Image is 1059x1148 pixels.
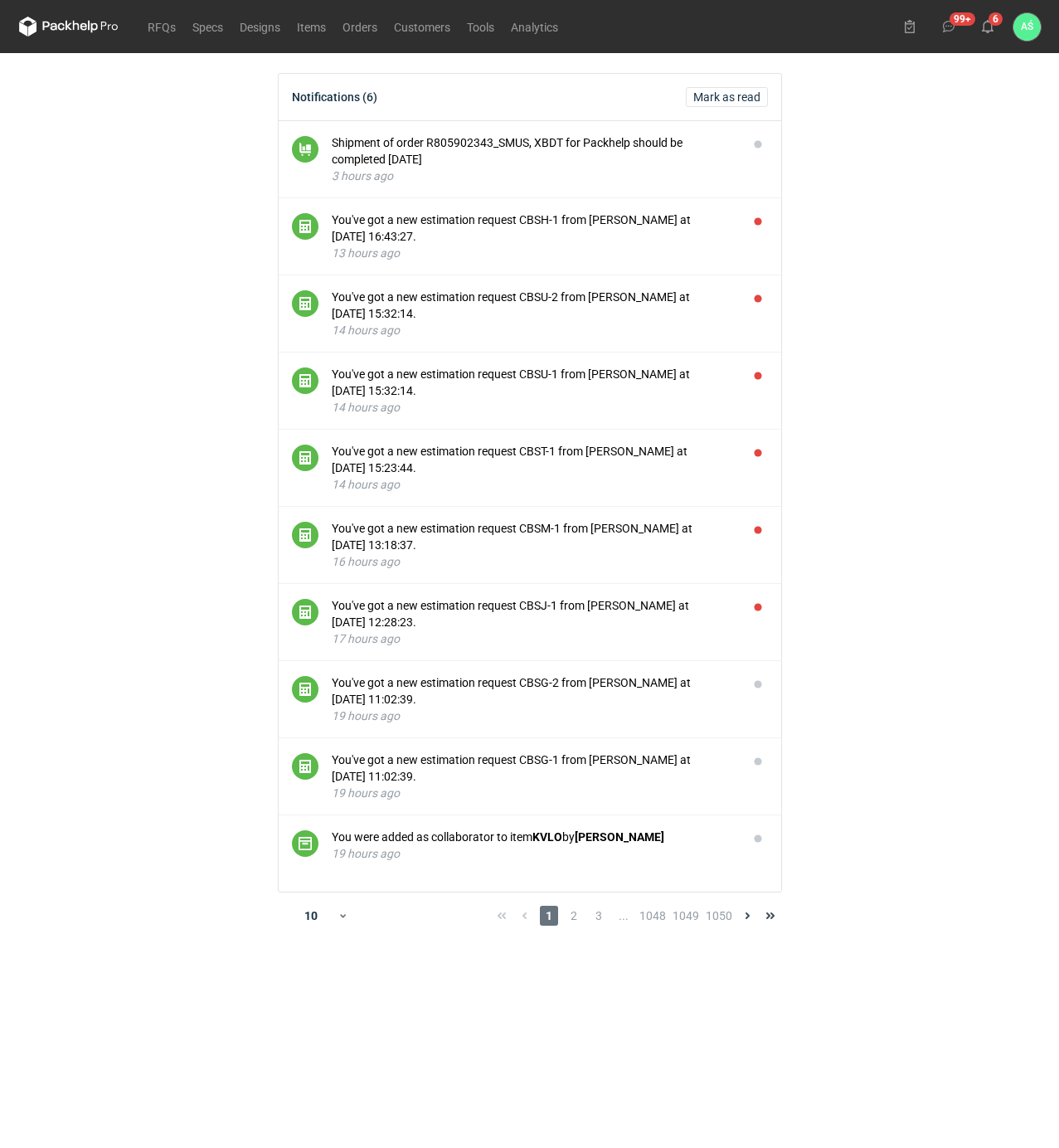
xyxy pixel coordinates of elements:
div: 14 hours ago [332,322,735,338]
button: You've got a new estimation request CBSG-2 from [PERSON_NAME] at [DATE] 11:02:39.19 hours ago [332,674,735,724]
span: 1 [540,906,558,926]
button: 99+ [935,13,962,40]
div: 17 hours ago [332,630,735,647]
button: You've got a new estimation request CBSH-1 from [PERSON_NAME] at [DATE] 16:43:27.13 hours ago [332,212,735,261]
div: You've got a new estimation request CBSJ-1 from [PERSON_NAME] at [DATE] 12:28:23. [332,597,735,630]
div: 19 hours ago [332,708,735,724]
span: ... [615,906,633,926]
strong: [PERSON_NAME] [575,830,664,844]
div: You were added as collaborator to item by [332,829,735,845]
button: Shipment of order R805902343_SMUS, XBDT for Packhelp should be completed [DATE]3 hours ago [332,134,735,184]
button: You were added as collaborator to itemKVLOby[PERSON_NAME]19 hours ago [332,829,735,862]
span: 1049 [673,906,699,926]
svg: Packhelp Pro [19,17,119,36]
a: Designs [231,17,289,36]
a: Orders [334,17,386,36]
a: Specs [184,17,231,36]
div: You've got a new estimation request CBST-1 from [PERSON_NAME] at [DATE] 15:23:44. [332,443,735,476]
div: 13 hours ago [332,245,735,261]
a: Analytics [503,17,566,36]
div: You've got a new estimation request CBSU-1 from [PERSON_NAME] at [DATE] 15:32:14. [332,366,735,399]
span: 3 [590,906,608,926]
span: 1048 [639,906,666,926]
button: You've got a new estimation request CBSU-1 from [PERSON_NAME] at [DATE] 15:32:14.14 hours ago [332,366,735,416]
div: You've got a new estimation request CBSU-2 from [PERSON_NAME] at [DATE] 15:32:14. [332,289,735,322]
div: Notifications (6) [292,90,377,104]
button: AŚ [1013,13,1041,41]
button: You've got a new estimation request CBSU-2 from [PERSON_NAME] at [DATE] 15:32:14.14 hours ago [332,289,735,338]
a: Items [289,17,334,36]
button: You've got a new estimation request CBST-1 from [PERSON_NAME] at [DATE] 15:23:44.14 hours ago [332,443,735,493]
span: 2 [565,906,583,926]
div: 19 hours ago [332,785,735,801]
strong: KVLO [532,830,562,844]
button: You've got a new estimation request CBSG-1 from [PERSON_NAME] at [DATE] 11:02:39.19 hours ago [332,752,735,801]
div: Shipment of order R805902343_SMUS, XBDT for Packhelp should be completed [DATE] [332,134,735,168]
a: Customers [386,17,459,36]
a: Tools [459,17,503,36]
div: 14 hours ago [332,399,735,416]
button: You've got a new estimation request CBSM-1 from [PERSON_NAME] at [DATE] 13:18:37.16 hours ago [332,520,735,570]
button: 6 [974,13,1001,40]
div: 14 hours ago [332,476,735,493]
div: 16 hours ago [332,553,735,570]
button: You've got a new estimation request CBSJ-1 from [PERSON_NAME] at [DATE] 12:28:23.17 hours ago [332,597,735,647]
a: RFQs [139,17,184,36]
div: 19 hours ago [332,845,735,862]
div: You've got a new estimation request CBSG-1 from [PERSON_NAME] at [DATE] 11:02:39. [332,752,735,785]
div: 10 [284,904,338,927]
div: You've got a new estimation request CBSH-1 from [PERSON_NAME] at [DATE] 16:43:27. [332,212,735,245]
span: Mark as read [693,91,760,103]
div: You've got a new estimation request CBSM-1 from [PERSON_NAME] at [DATE] 13:18:37. [332,520,735,553]
div: You've got a new estimation request CBSG-2 from [PERSON_NAME] at [DATE] 11:02:39. [332,674,735,708]
div: 3 hours ago [332,168,735,184]
button: Mark as read [686,87,768,107]
span: 1050 [706,906,732,926]
div: Adrian Świerżewski [1013,13,1041,41]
